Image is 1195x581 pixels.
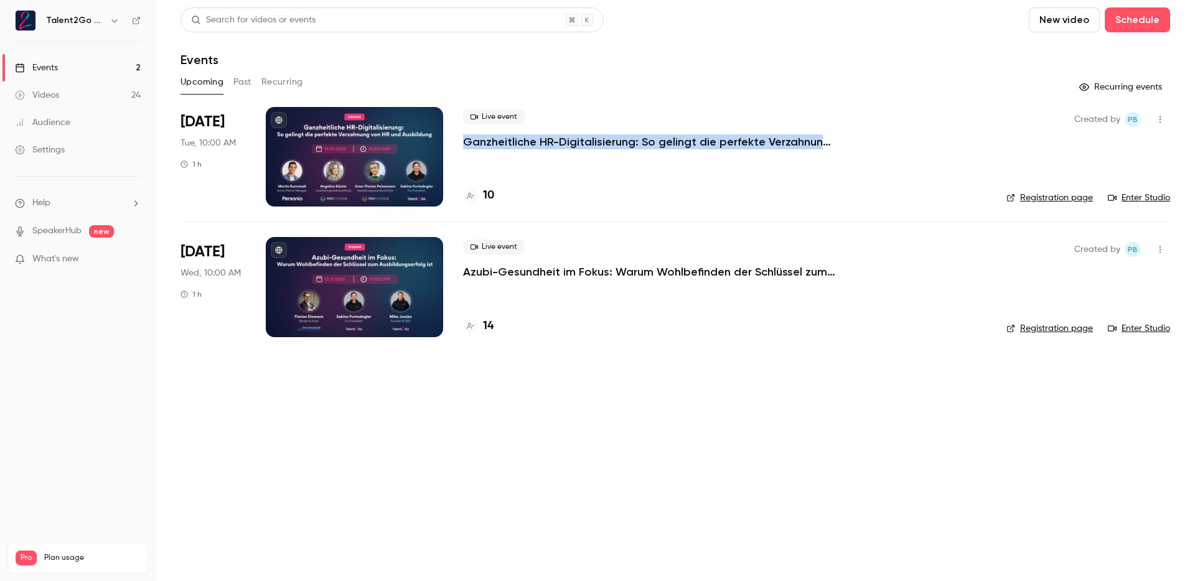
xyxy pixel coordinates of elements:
span: Created by [1074,112,1120,127]
div: Audience [15,116,70,129]
span: Help [32,197,50,210]
a: Enter Studio [1108,192,1170,204]
a: 14 [463,318,494,335]
button: Upcoming [180,72,223,92]
span: Live event [463,239,525,254]
a: 10 [463,187,494,204]
button: New video [1029,7,1100,32]
button: Recurring events [1074,77,1170,97]
span: PB [1128,242,1138,257]
span: Live event [463,109,525,124]
div: Oct 14 Tue, 10:00 AM (Europe/Berlin) [180,107,246,207]
div: Nov 12 Wed, 10:00 AM (Europe/Berlin) [180,237,246,337]
a: Registration page [1006,322,1093,335]
a: Ganzheitliche HR-Digitalisierung: So gelingt die perfekte Verzahnung von HR und Ausbildung mit Pe... [463,134,836,149]
a: Azubi-Gesundheit im Fokus: Warum Wohlbefinden der Schlüssel zum Ausbildungserfolg ist 💚 [463,264,836,279]
span: Pascal Blot [1125,242,1140,257]
button: Recurring [261,72,303,92]
span: Pro [16,551,37,565]
h6: Talent2Go GmbH [46,14,105,27]
span: Wed, 10:00 AM [180,267,241,279]
button: Schedule [1105,7,1170,32]
span: new [89,225,114,238]
a: Registration page [1006,192,1093,204]
div: 1 h [180,159,202,169]
span: Tue, 10:00 AM [180,137,236,149]
div: 1 h [180,289,202,299]
button: Past [233,72,251,92]
span: Pascal Blot [1125,112,1140,127]
h4: 14 [483,318,494,335]
h4: 10 [483,187,494,204]
span: Plan usage [44,553,140,563]
h1: Events [180,52,218,67]
img: Talent2Go GmbH [16,11,35,30]
span: PB [1128,112,1138,127]
a: SpeakerHub [32,225,82,238]
span: What's new [32,253,79,266]
span: [DATE] [180,112,225,132]
div: Search for videos or events [191,14,316,27]
li: help-dropdown-opener [15,197,141,210]
span: Created by [1074,242,1120,257]
div: Videos [15,89,59,101]
div: Settings [15,144,65,156]
span: [DATE] [180,242,225,262]
a: Enter Studio [1108,322,1170,335]
div: Events [15,62,58,74]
